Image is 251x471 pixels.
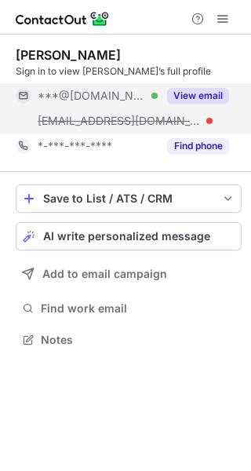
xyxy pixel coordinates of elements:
button: Add to email campaign [16,260,242,288]
div: Sign in to view [PERSON_NAME]’s full profile [16,64,242,78]
button: Reveal Button [167,138,229,154]
button: Notes [16,329,242,351]
div: Save to List / ATS / CRM [43,192,214,205]
span: [EMAIL_ADDRESS][DOMAIN_NAME] [38,114,201,128]
span: ***@[DOMAIN_NAME] [38,89,146,103]
span: Find work email [41,301,235,316]
span: Add to email campaign [42,268,167,280]
button: AI write personalized message [16,222,242,250]
button: Reveal Button [167,88,229,104]
button: save-profile-one-click [16,184,242,213]
button: Find work email [16,298,242,319]
div: [PERSON_NAME] [16,47,121,63]
span: AI write personalized message [43,230,210,243]
img: ContactOut v5.3.10 [16,9,110,28]
span: Notes [41,333,235,347]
